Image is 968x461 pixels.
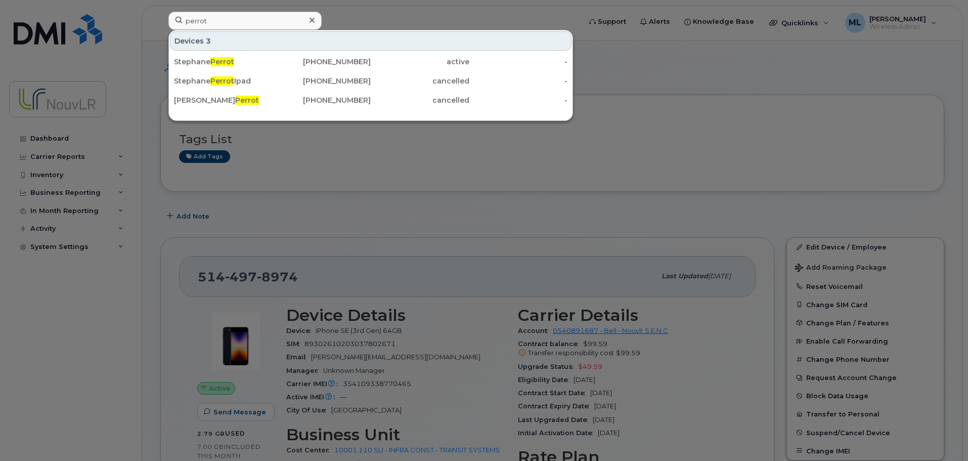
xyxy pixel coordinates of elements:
span: Perrot [235,96,259,105]
div: - [469,76,568,86]
div: active [371,57,469,67]
span: Perrot [210,76,234,86]
div: Stephane Ipad [174,76,273,86]
span: 3 [206,36,211,46]
div: [PERSON_NAME] [174,95,273,105]
div: - [469,95,568,105]
a: StephanePerrot[PHONE_NUMBER]active- [170,53,571,71]
div: [PHONE_NUMBER] [273,95,371,105]
div: Stephane [174,57,273,67]
div: cancelled [371,76,469,86]
a: StephanePerrotIpad[PHONE_NUMBER]cancelled- [170,72,571,90]
div: cancelled [371,95,469,105]
div: Devices [170,31,571,51]
div: - [469,57,568,67]
a: [PERSON_NAME]Perrot[PHONE_NUMBER]cancelled- [170,91,571,109]
div: [PHONE_NUMBER] [273,76,371,86]
span: Perrot [210,57,234,66]
div: [PHONE_NUMBER] [273,57,371,67]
